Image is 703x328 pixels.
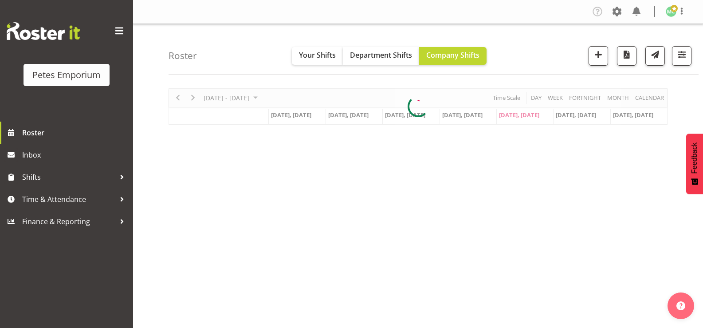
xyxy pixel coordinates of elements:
button: Download a PDF of the roster according to the set date range. [617,46,636,66]
img: help-xxl-2.png [676,301,685,310]
button: Your Shifts [292,47,343,65]
h4: Roster [169,51,197,61]
button: Add a new shift [589,46,608,66]
span: Time & Attendance [22,193,115,206]
span: Company Shifts [426,50,479,60]
span: Roster [22,126,129,139]
img: melissa-cowen2635.jpg [666,6,676,17]
span: Department Shifts [350,50,412,60]
span: Your Shifts [299,50,336,60]
div: Petes Emporium [32,68,101,82]
button: Feedback - Show survey [686,134,703,194]
button: Company Shifts [419,47,487,65]
button: Filter Shifts [672,46,691,66]
span: Finance & Reporting [22,215,115,228]
img: Rosterit website logo [7,22,80,40]
div: Timeline Week of September 26, 2025 [169,88,668,125]
button: Send a list of all shifts for the selected filtered period to all rostered employees. [645,46,665,66]
button: Department Shifts [343,47,419,65]
span: Shifts [22,170,115,184]
span: Feedback [691,142,699,174]
span: Inbox [22,148,129,162]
